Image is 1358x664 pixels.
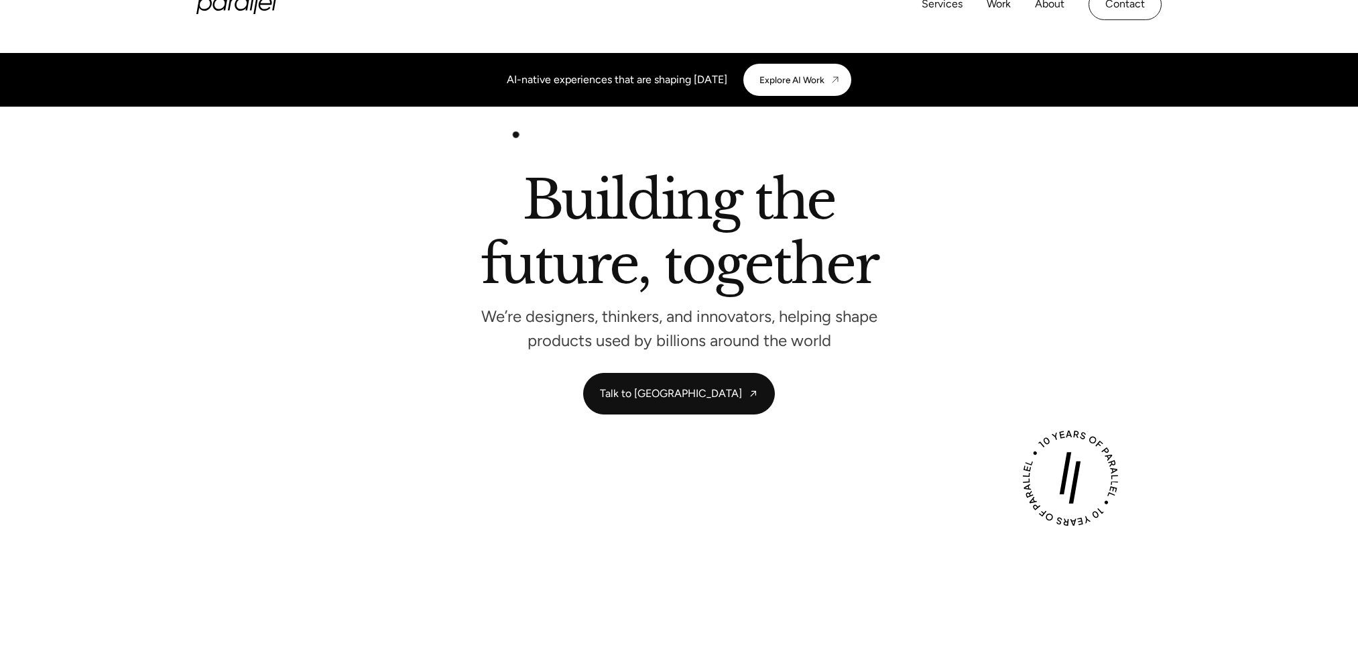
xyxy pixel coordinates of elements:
[759,74,824,85] div: Explore AI Work
[507,72,727,88] div: AI-native experiences that are shaping [DATE]
[481,174,878,296] h2: Building the future, together
[743,64,851,96] a: Explore AI Work
[478,311,880,346] p: We’re designers, thinkers, and innovators, helping shape products used by billions around the world
[830,74,841,85] img: CTA arrow image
